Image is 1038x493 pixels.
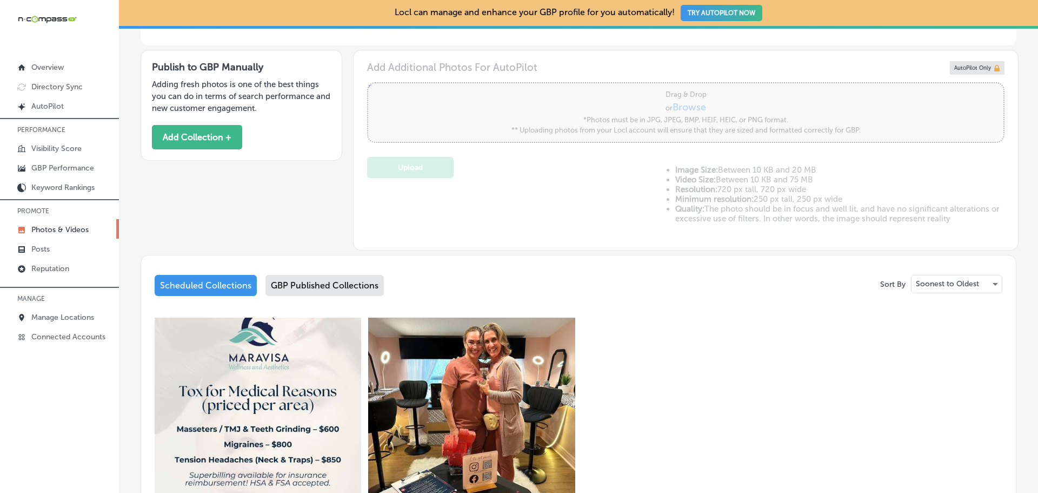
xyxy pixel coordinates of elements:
[880,280,906,289] p: Sort By
[916,279,979,289] p: Soonest to Oldest
[17,14,77,24] img: 660ab0bf-5cc7-4cb8-ba1c-48b5ae0f18e60NCTV_CLogo_TV_Black_-500x88.png
[31,63,64,72] p: Overview
[31,245,50,254] p: Posts
[31,102,64,111] p: AutoPilot
[31,264,69,273] p: Reputation
[31,183,95,192] p: Keyword Rankings
[911,275,1002,293] div: Soonest to Oldest
[152,125,242,149] button: Add Collection +
[681,5,762,21] button: TRY AUTOPILOT NOW
[152,78,331,114] p: Adding fresh photos is one of the best things you can do in terms of search performance and new c...
[31,82,83,91] p: Directory Sync
[155,275,257,296] div: Scheduled Collections
[152,61,331,73] h3: Publish to GBP Manually
[265,275,384,296] div: GBP Published Collections
[31,163,94,173] p: GBP Performance
[31,332,105,341] p: Connected Accounts
[31,225,89,234] p: Photos & Videos
[31,313,94,322] p: Manage Locations
[31,144,82,153] p: Visibility Score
